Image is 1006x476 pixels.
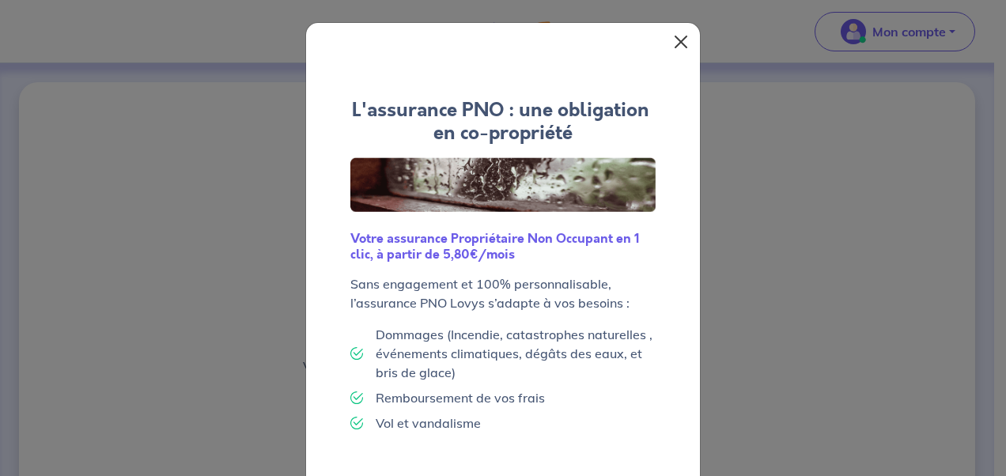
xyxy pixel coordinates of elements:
h6: Votre assurance Propriétaire Non Occupant en 1 clic, à partir de 5,80€/mois [350,231,656,261]
h4: L'assurance PNO : une obligation en co-propriété [350,99,656,145]
p: Dommages (Incendie, catastrophes naturelles , événements climatiques, dégâts des eaux, et bris de... [376,325,656,382]
img: Logo Lovys [350,157,656,213]
p: Remboursement de vos frais [376,388,545,407]
p: Vol et vandalisme [376,414,481,433]
button: Close [668,29,694,55]
p: Sans engagement et 100% personnalisable, l’assurance PNO Lovys s’adapte à vos besoins : [350,274,656,312]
